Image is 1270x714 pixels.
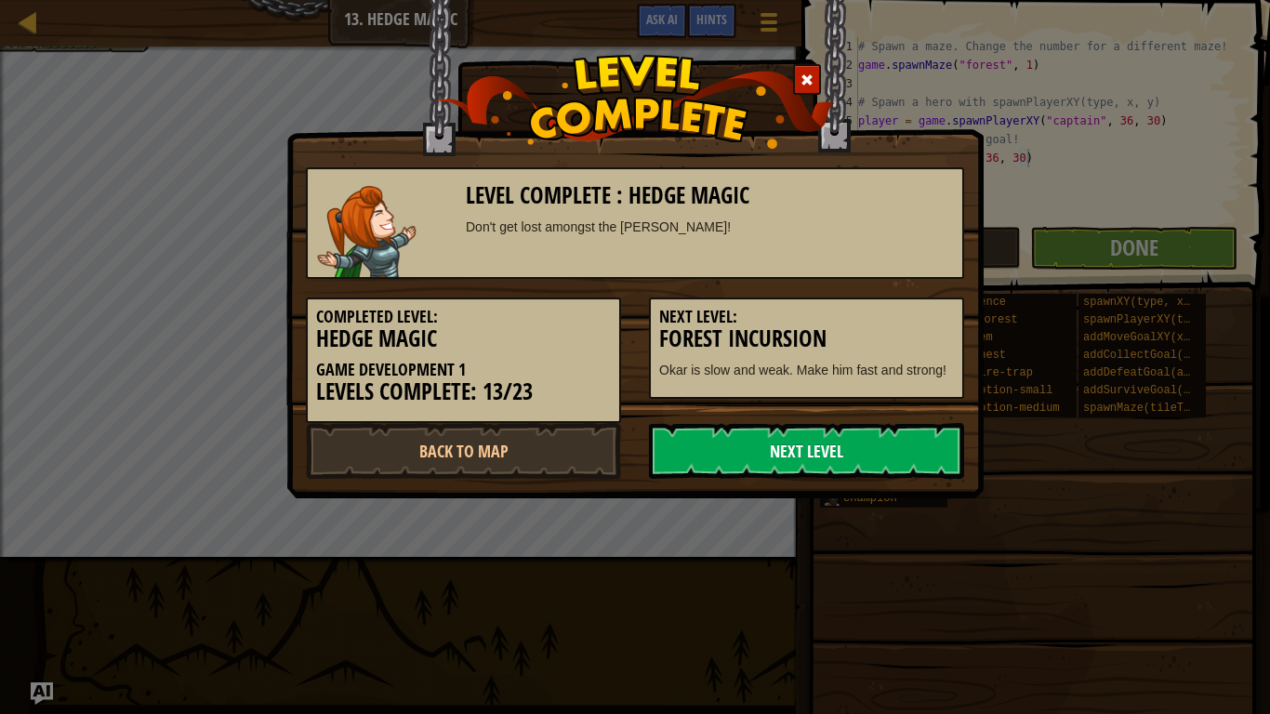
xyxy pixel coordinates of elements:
[659,326,954,351] h3: Forest Incursion
[306,423,621,479] a: Back to Map
[317,186,417,277] img: captain.png
[659,308,954,326] h5: Next Level:
[659,361,954,379] p: Okar is slow and weak. Make him fast and strong!
[316,361,611,379] h5: Game Development 1
[649,423,964,479] a: Next Level
[316,379,611,404] h3: Levels Complete: 13/23
[436,55,835,149] img: level_complete.png
[316,308,611,326] h5: Completed Level:
[466,183,954,208] h3: Level Complete : Hedge Magic
[316,326,611,351] h3: Hedge Magic
[466,218,954,236] div: Don't get lost amongst the [PERSON_NAME]!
